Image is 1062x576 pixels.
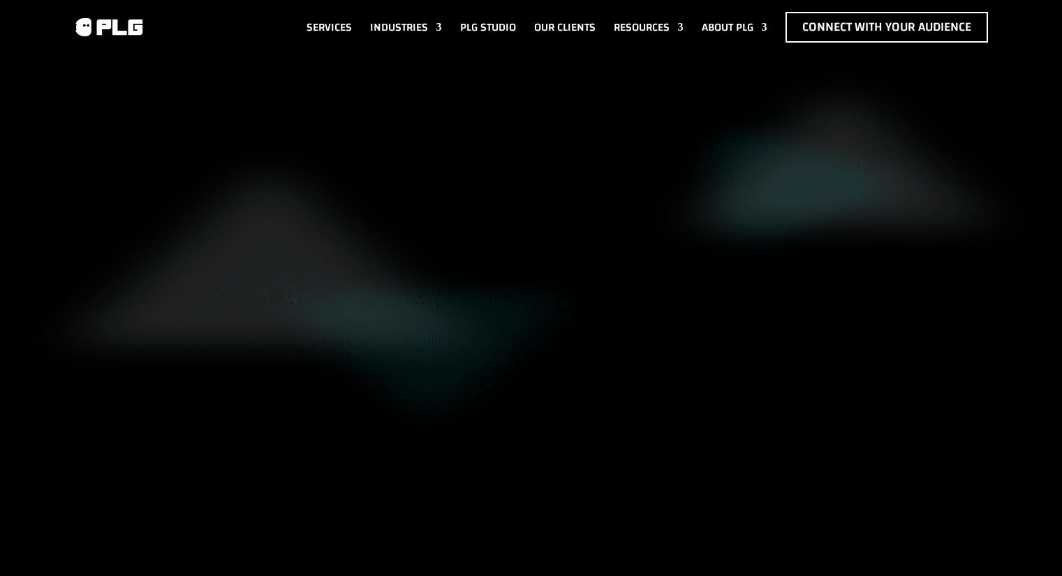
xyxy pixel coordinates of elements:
a: PLG Studio [460,12,516,43]
a: Industries [370,12,442,43]
a: Our Clients [534,12,596,43]
a: Resources [614,12,684,43]
a: Services [307,12,352,43]
a: About PLG [702,12,767,43]
a: Connect with Your Audience [786,12,988,43]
